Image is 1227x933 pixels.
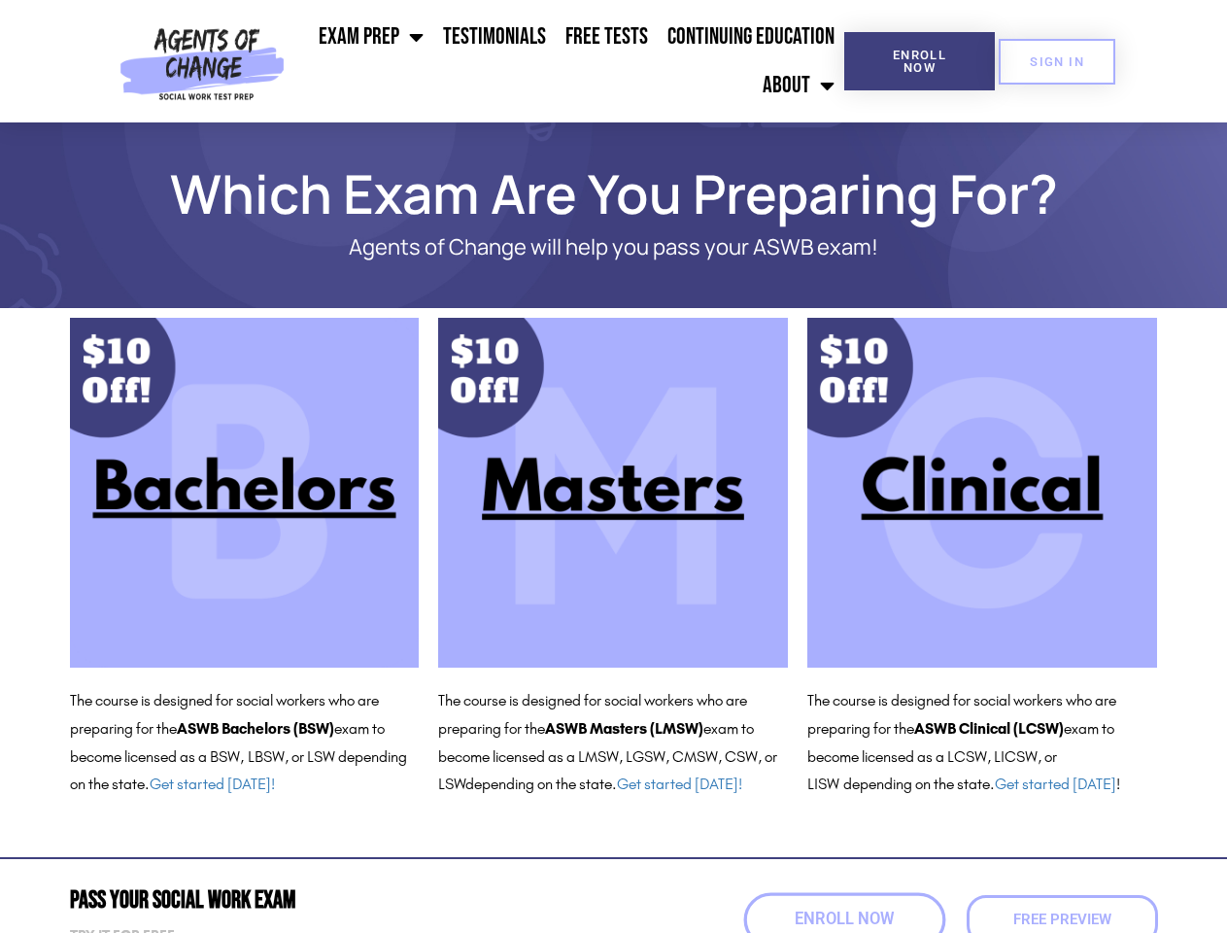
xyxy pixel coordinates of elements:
[438,687,788,799] p: The course is designed for social workers who are preparing for the exam to become licensed as a ...
[150,775,275,793] a: Get started [DATE]!
[292,13,844,110] nav: Menu
[999,39,1115,85] a: SIGN IN
[70,687,420,799] p: The course is designed for social workers who are preparing for the exam to become licensed as a ...
[465,775,742,793] span: depending on the state.
[914,719,1064,738] b: ASWB Clinical (LCSW)
[177,719,334,738] b: ASWB Bachelors (BSW)
[70,888,604,913] h2: Pass Your Social Work Exam
[1030,55,1084,68] span: SIGN IN
[309,13,433,61] a: Exam Prep
[753,61,844,110] a: About
[795,912,894,928] span: Enroll Now
[875,49,964,74] span: Enroll Now
[60,171,1168,216] h1: Which Exam Are You Preparing For?
[844,32,995,90] a: Enroll Now
[807,687,1157,799] p: The course is designed for social workers who are preparing for the exam to become licensed as a ...
[138,235,1090,259] p: Agents of Change will help you pass your ASWB exam!
[843,775,990,793] span: depending on the state
[990,775,1120,793] span: . !
[995,775,1116,793] a: Get started [DATE]
[658,13,844,61] a: Continuing Education
[617,775,742,793] a: Get started [DATE]!
[556,13,658,61] a: Free Tests
[433,13,556,61] a: Testimonials
[545,719,703,738] b: ASWB Masters (LMSW)
[1013,913,1111,927] span: Free Preview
